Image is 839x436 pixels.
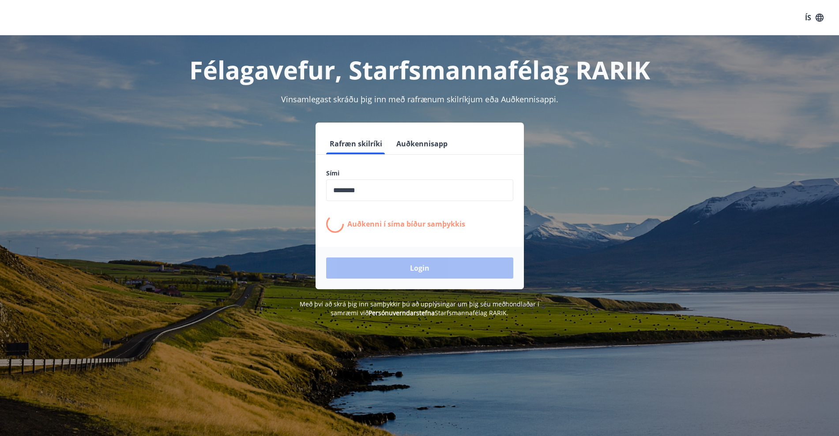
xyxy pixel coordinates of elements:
label: Sími [326,169,513,178]
span: Vinsamlegast skráðu þig inn með rafrænum skilríkjum eða Auðkennisappi. [281,94,558,104]
button: Rafræn skilríki [326,133,386,154]
h1: Félagavefur, Starfsmannafélag RARIK [113,53,727,86]
button: Auðkennisapp [393,133,451,154]
span: Með því að skrá þig inn samþykkir þú að upplýsingar um þig séu meðhöndlaðar í samræmi við Starfsm... [300,300,539,317]
p: Auðkenni í síma bíður samþykkis [347,219,465,229]
button: ÍS [800,10,828,26]
a: Persónuverndarstefna [369,309,435,317]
